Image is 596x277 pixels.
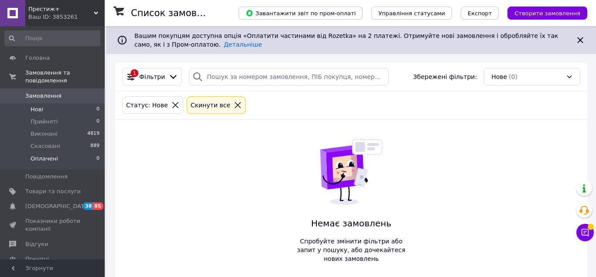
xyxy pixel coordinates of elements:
[96,106,99,113] span: 0
[468,10,492,17] span: Експорт
[25,92,62,100] span: Замовлення
[124,100,170,110] div: Статус: Нове
[25,255,49,263] span: Покупці
[507,7,587,20] button: Створити замовлення
[31,106,43,113] span: Нові
[189,68,389,85] input: Пошук за номером замовлення, ПІБ покупця, номером телефону, Email, номером накладної
[25,188,81,195] span: Товари та послуги
[224,41,262,48] a: Детальніше
[294,217,409,230] span: Немає замовлень
[189,100,232,110] div: Cкинути все
[246,9,356,17] span: Завантажити звіт по пром-оплаті
[87,130,99,138] span: 4819
[509,73,517,80] span: (0)
[31,130,58,138] span: Виконані
[25,202,90,210] span: [DEMOGRAPHIC_DATA]
[514,10,580,17] span: Створити замовлення
[461,7,499,20] button: Експорт
[491,72,507,81] span: Нове
[413,72,477,81] span: Збережені фільтри:
[90,142,99,150] span: 889
[25,173,68,181] span: Повідомлення
[139,72,165,81] span: Фільтри
[378,10,445,17] span: Управління статусами
[83,202,93,210] span: 38
[239,7,363,20] button: Завантажити звіт по пром-оплаті
[31,118,58,126] span: Прийняті
[96,155,99,163] span: 0
[131,8,219,18] h1: Список замовлень
[28,13,105,21] div: Ваш ID: 3853261
[96,118,99,126] span: 0
[4,31,100,46] input: Пошук
[134,32,558,48] span: Вашим покупцям доступна опція «Оплатити частинами від Rozetka» на 2 платежі. Отримуйте нові замов...
[93,202,103,210] span: 85
[25,217,81,233] span: Показники роботи компанії
[25,54,50,62] span: Головна
[31,142,60,150] span: Скасовані
[25,240,48,248] span: Відгуки
[499,9,587,16] a: Створити замовлення
[31,155,58,163] span: Оплачені
[25,69,105,85] span: Замовлення та повідомлення
[294,237,409,263] span: Спробуйте змінити фільтри або запит у пошуку, або дочекайтеся нових замовлень
[28,5,94,13] span: Престиж+
[371,7,452,20] button: Управління статусами
[576,224,594,241] button: Чат з покупцем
